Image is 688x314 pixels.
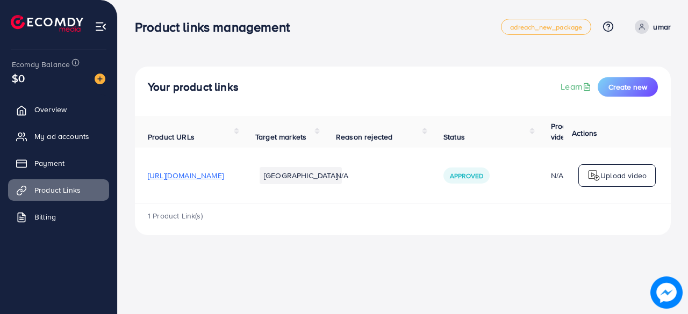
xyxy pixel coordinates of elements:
[587,169,600,182] img: logo
[95,20,107,33] img: menu
[572,128,597,138] span: Actions
[34,211,56,222] span: Billing
[510,24,582,31] span: adreach_new_package
[551,170,577,181] div: N/A
[148,132,195,142] span: Product URLs
[8,179,109,201] a: Product Links
[608,82,647,92] span: Create new
[148,170,224,181] span: [URL][DOMAIN_NAME]
[630,20,671,34] a: umar
[95,74,105,84] img: image
[443,132,465,142] span: Status
[561,81,593,93] a: Learn
[336,170,348,181] span: N/A
[8,152,109,174] a: Payment
[11,15,83,32] img: logo
[34,185,81,195] span: Product Links
[600,169,647,182] p: Upload video
[551,121,577,142] span: Product video
[34,158,64,169] span: Payment
[450,171,483,180] span: Approved
[501,19,591,35] a: adreach_new_package
[651,278,682,308] img: image
[34,131,89,142] span: My ad accounts
[8,206,109,228] a: Billing
[135,19,298,35] h3: Product links management
[8,99,109,120] a: Overview
[260,167,342,184] li: [GEOGRAPHIC_DATA]
[336,132,392,142] span: Reason rejected
[598,77,658,97] button: Create new
[34,104,67,115] span: Overview
[148,81,239,94] h4: Your product links
[653,20,671,33] p: umar
[12,70,25,86] span: $0
[12,59,70,70] span: Ecomdy Balance
[255,132,306,142] span: Target markets
[8,126,109,147] a: My ad accounts
[148,210,203,221] span: 1 Product Link(s)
